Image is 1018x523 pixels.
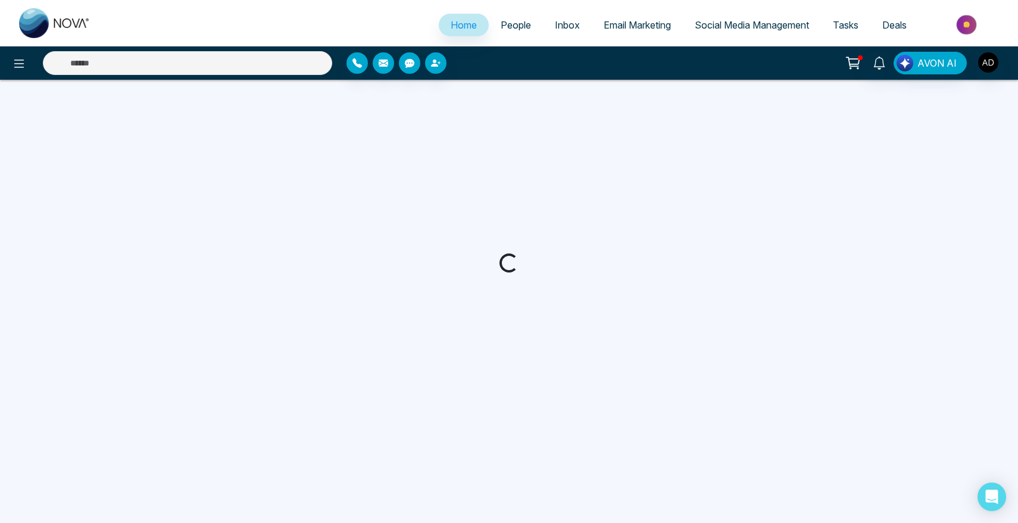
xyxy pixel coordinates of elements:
span: Tasks [833,19,858,31]
a: Tasks [821,14,870,36]
a: Deals [870,14,919,36]
img: Nova CRM Logo [19,8,90,38]
img: Lead Flow [897,55,913,71]
button: AVON AI [894,52,967,74]
a: Home [439,14,489,36]
span: Social Media Management [695,19,809,31]
span: AVON AI [917,56,957,70]
span: Email Marketing [604,19,671,31]
span: Deals [882,19,907,31]
span: Home [451,19,477,31]
span: Inbox [555,19,580,31]
a: Inbox [543,14,592,36]
img: User Avatar [978,52,998,73]
span: People [501,19,531,31]
a: Email Marketing [592,14,683,36]
a: Social Media Management [683,14,821,36]
div: Open Intercom Messenger [978,483,1006,511]
img: Market-place.gif [925,11,1011,38]
a: People [489,14,543,36]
